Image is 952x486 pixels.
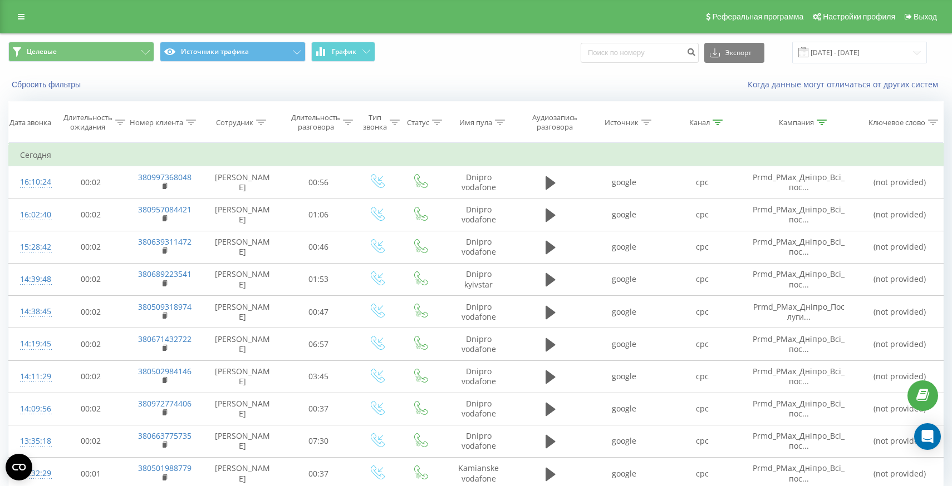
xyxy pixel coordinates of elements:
div: Кампания [779,118,814,127]
td: (not provided) [856,199,943,231]
td: Dnipro vodafone [441,328,517,360]
td: google [586,328,664,360]
td: Dnipro kyivstar [441,263,517,295]
span: Prmd_PMax_Дніпро_Всі_пос... [753,204,845,225]
div: Дата звонка [9,118,51,127]
td: Dnipro vodafone [441,296,517,328]
td: 00:02 [55,328,127,360]
td: [PERSON_NAME] [202,166,283,199]
td: cpc [663,360,741,393]
a: 380689223541 [138,269,192,279]
td: [PERSON_NAME] [202,328,283,360]
td: google [586,360,664,393]
td: Dnipro vodafone [441,425,517,457]
td: google [586,263,664,295]
td: Сегодня [9,144,944,166]
td: google [586,199,664,231]
a: 380501988779 [138,463,192,473]
td: Dnipro vodafone [441,199,517,231]
div: Тип звонка [363,113,387,132]
td: Dnipro vodafone [441,231,517,263]
td: (not provided) [856,166,943,199]
td: [PERSON_NAME] [202,263,283,295]
button: Open CMP widget [6,454,32,480]
td: 01:53 [283,263,355,295]
td: cpc [663,328,741,360]
td: cpc [663,166,741,199]
td: 00:02 [55,393,127,425]
td: 03:45 [283,360,355,393]
div: Аудиозапись разговора [526,113,582,132]
button: График [311,42,375,62]
td: google [586,296,664,328]
td: (not provided) [856,328,943,360]
div: Сотрудник [216,118,253,127]
td: [PERSON_NAME] [202,393,283,425]
button: Экспорт [704,43,764,63]
div: Канал [689,118,710,127]
div: 14:11:29 [20,366,43,388]
td: [PERSON_NAME] [202,360,283,393]
span: График [332,48,356,56]
div: Длительность разговора [291,113,340,132]
div: 16:02:40 [20,204,43,226]
a: 380509318974 [138,301,192,312]
td: google [586,166,664,199]
td: 00:02 [55,166,127,199]
td: (not provided) [856,360,943,393]
button: Целевые [8,42,154,62]
span: Prmd_PMax_Дніпро_Всі_пос... [753,398,845,419]
td: 00:02 [55,360,127,393]
div: 13:32:29 [20,463,43,484]
span: Prmd_PMax_Дніпро_Всі_пос... [753,334,845,354]
td: [PERSON_NAME] [202,296,283,328]
a: 380972774406 [138,398,192,409]
a: 380957084421 [138,204,192,215]
a: 380663775735 [138,430,192,441]
div: Ключевое слово [868,118,925,127]
span: Реферальная программа [712,12,803,21]
td: 00:46 [283,231,355,263]
td: Dnipro vodafone [441,166,517,199]
td: 00:02 [55,231,127,263]
div: Номер клиента [130,118,183,127]
td: cpc [663,231,741,263]
td: google [586,231,664,263]
td: 00:02 [55,263,127,295]
div: 14:19:45 [20,333,43,355]
a: Когда данные могут отличаться от других систем [748,79,944,90]
div: 16:10:24 [20,171,43,193]
div: 14:09:56 [20,398,43,420]
td: 00:02 [55,199,127,231]
a: 380502984146 [138,366,192,376]
td: cpc [663,425,741,457]
td: cpc [663,296,741,328]
div: 14:39:48 [20,269,43,290]
span: Целевые [27,47,57,56]
td: 07:30 [283,425,355,457]
a: 380671432722 [138,334,192,344]
td: google [586,425,664,457]
div: Open Intercom Messenger [914,423,941,450]
td: 06:57 [283,328,355,360]
div: Имя пула [459,118,492,127]
div: 13:35:18 [20,430,43,452]
span: Prmd_PMax_Дніпро_Всі_пос... [753,366,845,386]
td: (not provided) [856,393,943,425]
div: Статус [407,118,429,127]
td: (not provided) [856,263,943,295]
span: Prmd_PMax_Дніпро_Всі_пос... [753,463,845,483]
span: Prmd_PMax_Дніпро_Всі_пос... [753,172,845,192]
td: (not provided) [856,296,943,328]
td: google [586,393,664,425]
button: Сбросить фильтры [8,80,86,90]
td: 00:37 [283,393,355,425]
input: Поиск по номеру [581,43,699,63]
span: Prmd_PMax_Дніпро_Всі_пос... [753,236,845,257]
a: 380639311472 [138,236,192,247]
td: (not provided) [856,425,943,457]
td: cpc [663,393,741,425]
span: Prmd_PMax_Дніпро_Всі_пос... [753,430,845,451]
td: 00:47 [283,296,355,328]
td: cpc [663,263,741,295]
